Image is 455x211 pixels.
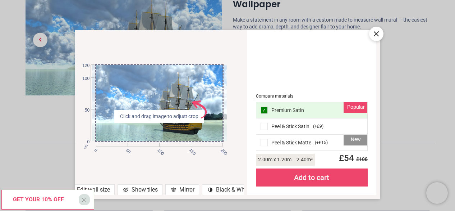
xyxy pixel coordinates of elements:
div: Peel & Stick Matte [256,135,368,151]
div: Mirror [165,184,199,195]
span: ( +£9 ) [313,124,323,130]
span: 120 [76,63,89,69]
div: Peel & Stick Satin [256,118,368,135]
span: 0 [93,147,97,152]
span: £ 54 [335,153,368,163]
div: Show tiles [118,184,162,195]
div: Popular [344,102,367,113]
span: Click and drag image to adjust crop [117,113,201,120]
span: 200 [219,147,224,152]
span: 50 [76,107,89,113]
span: 0 [76,139,89,145]
div: New [344,135,367,145]
span: 100 [156,147,161,152]
div: Edit wall size [63,184,115,195]
span: 100 [76,76,89,82]
span: cm [83,143,89,149]
div: Black & White [202,184,256,195]
span: ✓ [262,108,266,113]
div: Premium Satin [256,102,368,118]
div: Compare materials [256,93,368,99]
span: 150 [188,147,192,152]
iframe: Brevo live chat [426,182,448,204]
span: £ 108 [354,156,368,162]
span: ( +£15 ) [315,140,328,146]
span: 50 [124,147,129,152]
div: Add to cart [256,169,368,187]
div: 2.00 m x 1.20 m = 2.40 m² [256,154,315,166]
